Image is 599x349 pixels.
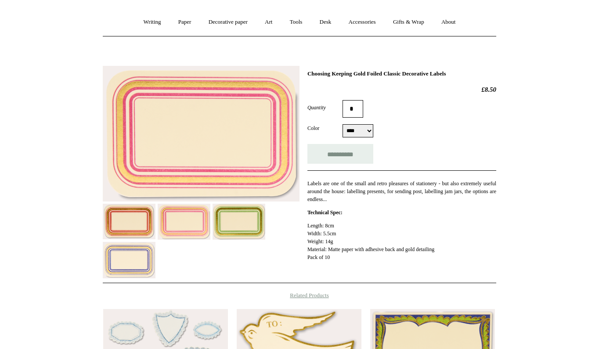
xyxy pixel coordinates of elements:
a: Gifts & Wrap [385,11,432,34]
img: Choosing Keeping Gold Foiled Classic Decorative Labels [103,242,155,278]
label: Color [307,124,343,132]
a: About [433,11,464,34]
a: Tools [282,11,310,34]
a: Paper [170,11,199,34]
h4: Related Products [80,292,519,299]
a: Decorative paper [201,11,256,34]
a: Writing [136,11,169,34]
label: Quantity [307,104,343,112]
h1: Choosing Keeping Gold Foiled Classic Decorative Labels [307,70,496,77]
a: Accessories [341,11,384,34]
strong: Technical Spec: [307,209,343,216]
img: Choosing Keeping Gold Foiled Classic Decorative Labels [213,204,265,240]
p: Labels are one of the small and retro pleasures of stationery - but also extremely useful around ... [307,180,496,203]
img: Choosing Keeping Gold Foiled Classic Decorative Labels [158,204,210,240]
p: Length: 8cm Width: 5.5cm Weight: 14g Material: Matte paper with adhesive back and gold detailing ... [307,222,496,261]
a: Art [257,11,280,34]
img: Choosing Keeping Gold Foiled Classic Decorative Labels [103,66,299,201]
a: Desk [312,11,339,34]
h2: £8.50 [307,86,496,94]
img: Choosing Keeping Gold Foiled Classic Decorative Labels [103,204,155,239]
